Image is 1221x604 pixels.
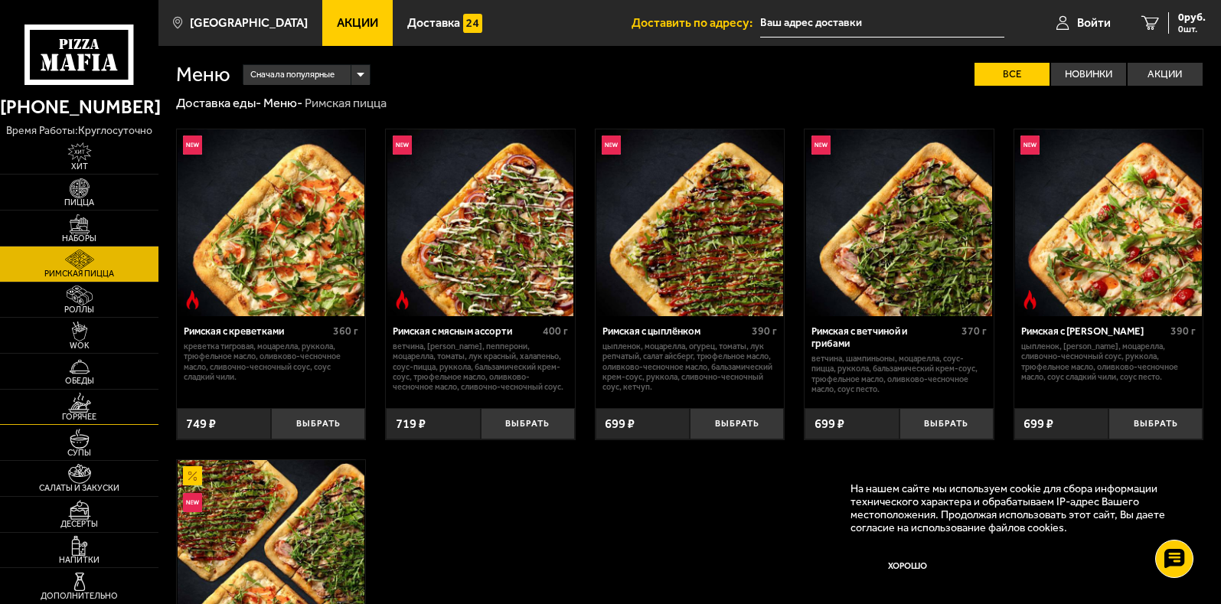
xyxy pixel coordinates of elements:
span: 390 г [1170,325,1196,338]
img: Римская с мясным ассорти [387,129,573,315]
p: цыпленок, моцарелла, огурец, томаты, лук репчатый, салат айсберг, трюфельное масло, оливково-чесн... [602,341,777,392]
span: 0 шт. [1178,24,1206,34]
img: Новинка [602,135,621,155]
a: НовинкаОстрое блюдоРимская с креветками [177,129,366,315]
img: Римская с креветками [178,129,364,315]
span: Войти [1077,17,1111,29]
span: Сначала популярные [250,63,335,87]
span: 749 ₽ [186,417,216,430]
span: 0 руб. [1178,12,1206,23]
a: Меню- [263,95,302,110]
div: Римская с [PERSON_NAME] [1021,325,1167,338]
div: Римская с ветчиной и грибами [811,325,957,350]
span: 719 ₽ [396,417,426,430]
img: Новинка [1020,135,1040,155]
a: НовинкаОстрое блюдоРимская с томатами черри [1014,129,1203,315]
img: Новинка [183,135,202,155]
span: [GEOGRAPHIC_DATA] [190,17,308,29]
img: Римская с цыплёнком [596,129,782,315]
div: Римская пицца [305,95,387,112]
p: цыпленок, [PERSON_NAME], моцарелла, сливочно-чесночный соус, руккола, трюфельное масло, оливково-... [1021,341,1196,382]
img: Римская с ветчиной и грибами [806,129,992,315]
img: Новинка [183,493,202,512]
div: Римская с цыплёнком [602,325,748,338]
a: НовинкаРимская с ветчиной и грибами [805,129,994,315]
span: 370 г [961,325,987,338]
span: 699 ₽ [1023,417,1053,430]
a: Доставка еды- [176,95,261,110]
label: Акции [1128,63,1203,85]
input: Ваш адрес доставки [760,9,1004,38]
img: Острое блюдо [183,290,202,309]
div: Римская с креветками [184,325,329,338]
label: Новинки [1051,63,1126,85]
button: Выбрать [899,408,994,439]
h1: Меню [176,64,230,85]
img: 15daf4d41897b9f0e9f617042186c801.svg [463,14,482,33]
p: креветка тигровая, моцарелла, руккола, трюфельное масло, оливково-чесночное масло, сливочно-чесно... [184,341,358,382]
div: Римская с мясным ассорти [393,325,538,338]
span: 360 г [333,325,358,338]
img: Острое блюдо [1020,290,1040,309]
span: Акции [337,17,378,29]
img: Острое блюдо [393,290,412,309]
p: На нашем сайте мы используем cookie для сбора информации технического характера и обрабатываем IP... [850,482,1182,535]
button: Выбрать [481,408,575,439]
img: Акционный [183,466,202,485]
img: Новинка [811,135,831,155]
span: 390 г [752,325,777,338]
p: ветчина, [PERSON_NAME], пепперони, моцарелла, томаты, лук красный, халапеньо, соус-пицца, руккола... [393,341,567,392]
img: Новинка [393,135,412,155]
span: Доставка [407,17,460,29]
button: Выбрать [271,408,365,439]
span: Доставить по адресу: [632,17,760,29]
a: НовинкаОстрое блюдоРимская с мясным ассорти [386,129,575,315]
button: Выбрать [690,408,784,439]
p: ветчина, шампиньоны, моцарелла, соус-пицца, руккола, бальзамический крем-соус, трюфельное масло, ... [811,354,986,394]
span: 699 ₽ [815,417,844,430]
button: Выбрать [1108,408,1203,439]
img: Римская с томатами черри [1015,129,1201,315]
button: Хорошо [850,547,965,586]
label: Все [975,63,1050,85]
span: 400 г [543,325,568,338]
a: НовинкаРимская с цыплёнком [596,129,785,315]
span: 699 ₽ [605,417,635,430]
